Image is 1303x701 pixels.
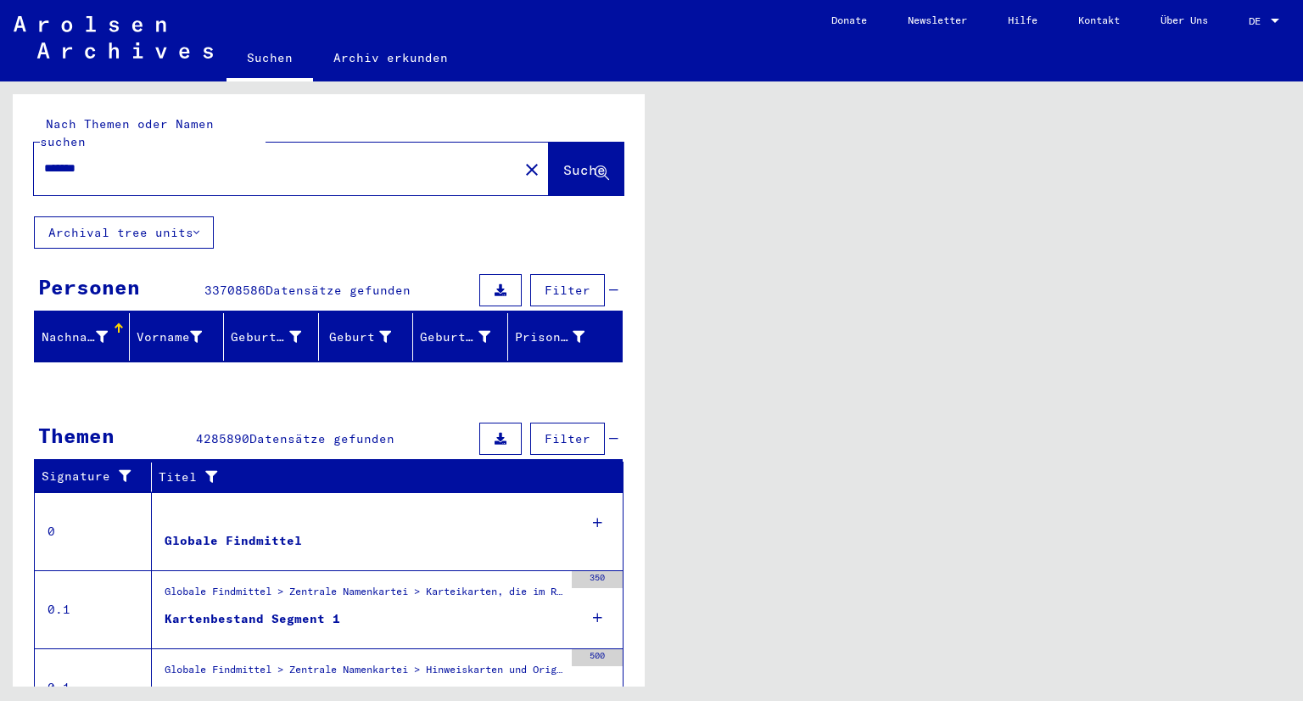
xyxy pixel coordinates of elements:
button: Archival tree units [34,216,214,249]
mat-header-cell: Prisoner # [508,313,623,361]
div: Nachname [42,328,108,346]
div: Signature [42,463,155,491]
div: Vorname [137,323,224,350]
div: Kartenbestand Segment 1 [165,610,340,628]
div: Globale Findmittel > Zentrale Namenkartei > Hinweiskarten und Originale, die in T/D-Fällen aufgef... [165,662,563,686]
td: 0 [35,492,152,570]
mat-header-cell: Geburtsname [224,313,319,361]
span: 33708586 [204,283,266,298]
span: DE [1249,15,1267,27]
span: 4285890 [196,431,249,446]
div: Vorname [137,328,203,346]
div: Globale Findmittel [165,532,302,550]
span: Filter [545,283,590,298]
span: Filter [545,431,590,446]
mat-icon: close [522,160,542,180]
div: Nachname [42,323,129,350]
button: Filter [530,274,605,306]
div: Signature [42,468,138,485]
button: Clear [515,152,549,186]
div: Geburt‏ [326,323,413,350]
mat-label: Nach Themen oder Namen suchen [40,116,214,149]
mat-header-cell: Nachname [35,313,130,361]
div: Themen [38,420,115,451]
div: Personen [38,272,140,302]
div: Globale Findmittel > Zentrale Namenkartei > Karteikarten, die im Rahmen der sequentiellen Massend... [165,584,563,608]
div: Geburtsdatum [420,323,512,350]
span: Datensätze gefunden [266,283,411,298]
div: Geburtsname [231,323,322,350]
div: Prisoner # [515,323,607,350]
div: Prisoner # [515,328,585,346]
div: Geburtsname [231,328,301,346]
button: Filter [530,423,605,455]
mat-header-cell: Geburtsdatum [413,313,508,361]
div: Titel [159,468,590,486]
mat-header-cell: Geburt‏ [319,313,414,361]
button: Suche [549,143,624,195]
span: Datensätze gefunden [249,431,394,446]
div: Geburtsdatum [420,328,490,346]
div: 350 [572,571,623,588]
div: 500 [572,649,623,666]
a: Suchen [226,37,313,81]
div: Geburt‏ [326,328,392,346]
span: Suche [563,161,606,178]
mat-header-cell: Vorname [130,313,225,361]
img: Arolsen_neg.svg [14,16,213,59]
a: Archiv erkunden [313,37,468,78]
td: 0.1 [35,570,152,648]
div: Titel [159,463,607,491]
